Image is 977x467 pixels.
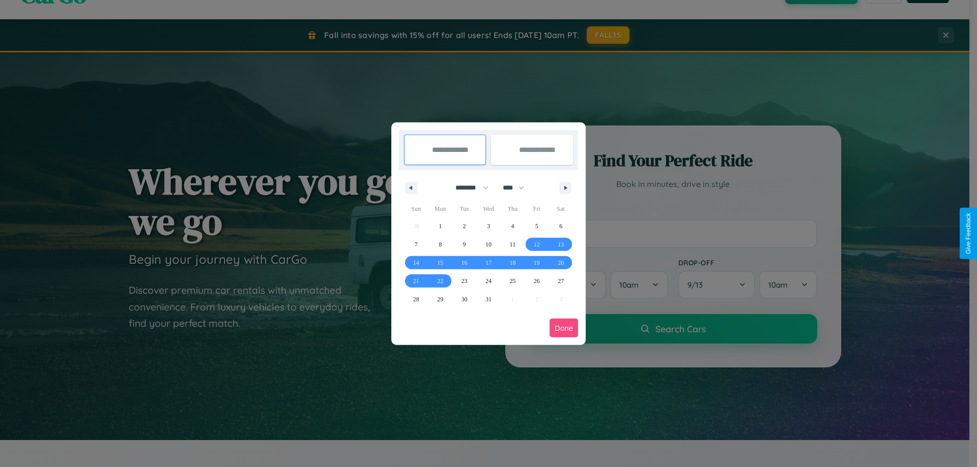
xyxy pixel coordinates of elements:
button: 14 [404,254,428,272]
span: 20 [558,254,564,272]
button: 3 [476,217,500,235]
button: 17 [476,254,500,272]
span: 31 [485,290,492,308]
button: 22 [428,272,452,290]
button: 8 [428,235,452,254]
span: 9 [463,235,466,254]
span: 28 [413,290,419,308]
span: 17 [485,254,492,272]
button: 13 [549,235,573,254]
span: Tue [452,201,476,217]
button: 7 [404,235,428,254]
span: 29 [437,290,443,308]
span: 24 [485,272,492,290]
button: 28 [404,290,428,308]
button: Done [550,319,578,337]
span: 8 [439,235,442,254]
button: 4 [501,217,525,235]
button: 15 [428,254,452,272]
button: 29 [428,290,452,308]
button: 24 [476,272,500,290]
span: 26 [534,272,540,290]
button: 30 [452,290,476,308]
span: 3 [487,217,490,235]
span: Sat [549,201,573,217]
span: 7 [415,235,418,254]
button: 1 [428,217,452,235]
span: 14 [413,254,419,272]
div: Give Feedback [965,213,972,254]
span: 16 [462,254,468,272]
button: 5 [525,217,549,235]
span: Mon [428,201,452,217]
span: 2 [463,217,466,235]
button: 27 [549,272,573,290]
button: 10 [476,235,500,254]
span: Thu [501,201,525,217]
span: 12 [534,235,540,254]
span: 18 [509,254,515,272]
span: 6 [559,217,562,235]
button: 6 [549,217,573,235]
button: 19 [525,254,549,272]
button: 26 [525,272,549,290]
button: 9 [452,235,476,254]
button: 23 [452,272,476,290]
button: 21 [404,272,428,290]
span: 23 [462,272,468,290]
button: 12 [525,235,549,254]
span: 4 [511,217,514,235]
span: 13 [558,235,564,254]
span: 19 [534,254,540,272]
span: 1 [439,217,442,235]
span: 15 [437,254,443,272]
button: 11 [501,235,525,254]
span: Sun [404,201,428,217]
button: 2 [452,217,476,235]
span: Wed [476,201,500,217]
span: 21 [413,272,419,290]
button: 18 [501,254,525,272]
span: 10 [485,235,492,254]
span: 11 [510,235,516,254]
span: 25 [509,272,515,290]
span: 27 [558,272,564,290]
button: 20 [549,254,573,272]
button: 25 [501,272,525,290]
span: 30 [462,290,468,308]
button: 16 [452,254,476,272]
button: 31 [476,290,500,308]
span: 22 [437,272,443,290]
span: 5 [535,217,538,235]
span: Fri [525,201,549,217]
